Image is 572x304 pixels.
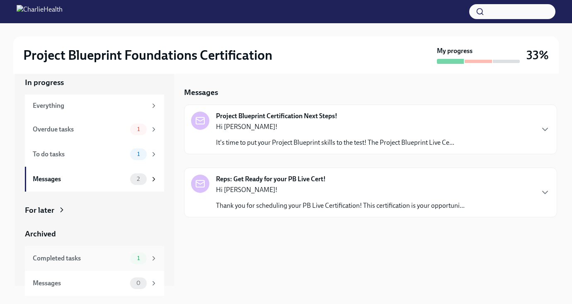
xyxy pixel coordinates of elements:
[33,101,147,110] div: Everything
[25,142,164,167] a: To do tasks1
[25,229,164,239] a: Archived
[25,167,164,192] a: Messages2
[33,125,127,134] div: Overdue tasks
[526,48,549,63] h3: 33%
[25,117,164,142] a: Overdue tasks1
[216,122,454,131] p: Hi [PERSON_NAME]!
[132,126,145,132] span: 1
[33,279,127,288] div: Messages
[437,46,473,56] strong: My progress
[23,47,272,63] h2: Project Blueprint Foundations Certification
[25,205,54,216] div: For later
[33,150,127,159] div: To do tasks
[216,138,454,147] p: It's time to put your Project Blueprint skills to the test! The Project Blueprint Live Ce...
[216,112,337,121] strong: Project Blueprint Certification Next Steps!
[25,271,164,296] a: Messages0
[33,175,127,184] div: Messages
[216,185,465,195] p: Hi [PERSON_NAME]!
[25,77,164,88] a: In progress
[184,87,218,98] h5: Messages
[216,201,465,210] p: Thank you for scheduling your PB Live Certification! This certification is your opportuni...
[132,255,145,261] span: 1
[17,5,63,18] img: CharlieHealth
[25,205,164,216] a: For later
[132,151,145,157] span: 1
[25,246,164,271] a: Completed tasks1
[131,280,145,286] span: 0
[33,254,127,263] div: Completed tasks
[25,95,164,117] a: Everything
[216,175,326,184] strong: Reps: Get Ready for your PB Live Cert!
[132,176,145,182] span: 2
